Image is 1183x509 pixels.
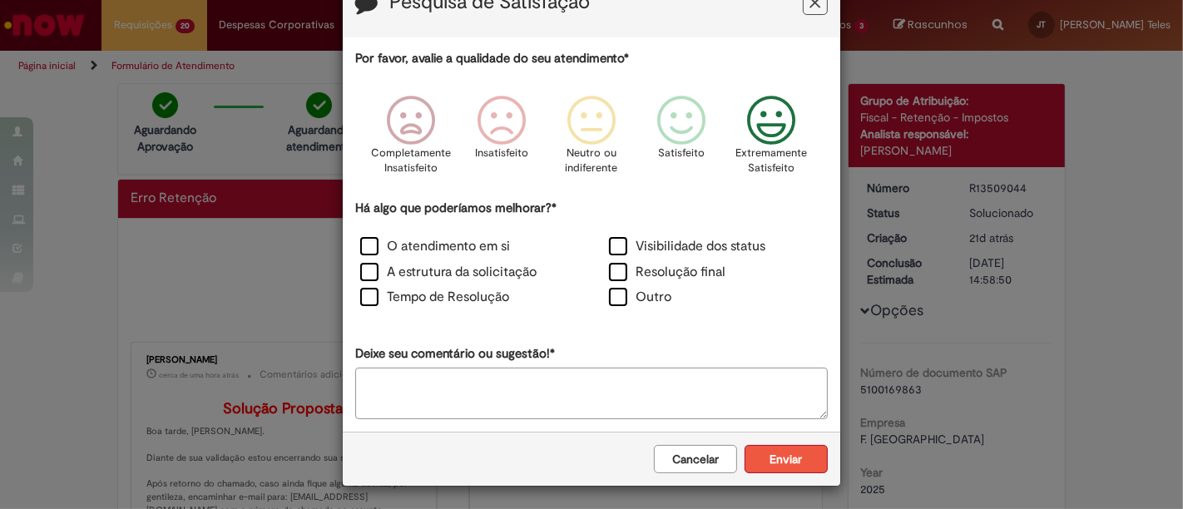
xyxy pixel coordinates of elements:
[562,146,621,176] p: Neutro ou indiferente
[355,345,555,363] label: Deixe seu comentário ou sugestão!*
[355,200,828,312] div: Há algo que poderíamos melhorar?*
[360,263,537,282] label: A estrutura da solicitação
[745,445,828,473] button: Enviar
[658,146,705,161] p: Satisfeito
[735,146,807,176] p: Extremamente Satisfeito
[609,263,725,282] label: Resolução final
[355,50,629,67] label: Por favor, avalie a qualidade do seu atendimento*
[369,83,453,197] div: Completamente Insatisfeito
[609,288,671,307] label: Outro
[360,288,509,307] label: Tempo de Resolução
[372,146,452,176] p: Completamente Insatisfeito
[549,83,634,197] div: Neutro ou indiferente
[459,83,544,197] div: Insatisfeito
[729,83,814,197] div: Extremamente Satisfeito
[609,237,765,256] label: Visibilidade dos status
[654,445,737,473] button: Cancelar
[639,83,724,197] div: Satisfeito
[360,237,510,256] label: O atendimento em si
[475,146,528,161] p: Insatisfeito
